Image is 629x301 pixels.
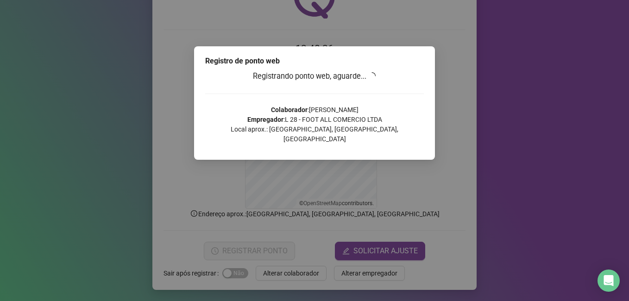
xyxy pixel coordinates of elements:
div: Open Intercom Messenger [598,270,620,292]
div: Registro de ponto web [205,56,424,67]
p: : [PERSON_NAME] : L 28 - FOOT ALL COMERCIO LTDA Local aprox.: [GEOGRAPHIC_DATA], [GEOGRAPHIC_DATA... [205,105,424,144]
span: loading [368,72,376,80]
strong: Colaborador [271,106,308,113]
strong: Empregador [247,116,283,123]
h3: Registrando ponto web, aguarde... [205,70,424,82]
